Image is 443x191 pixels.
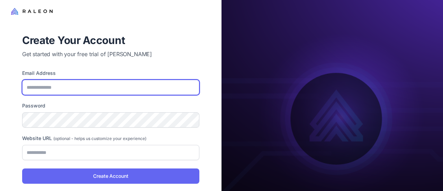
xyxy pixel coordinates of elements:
span: (optional - helps us customize your experience) [53,136,146,141]
p: Get started with your free trial of [PERSON_NAME] [22,50,199,58]
span: Create Account [93,172,128,180]
button: Create Account [22,168,199,184]
label: Email Address [22,69,199,77]
label: Website URL [22,134,199,142]
label: Password [22,102,199,110]
h1: Create Your Account [22,33,199,47]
